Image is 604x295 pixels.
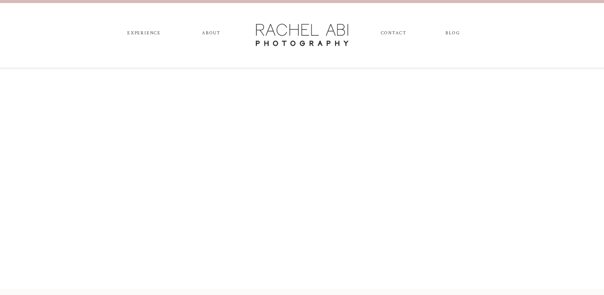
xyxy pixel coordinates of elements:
[439,31,467,39] a: blog
[381,31,406,39] a: CONTACT
[74,69,531,289] iframe: SEn3J57sX_o
[124,31,164,39] a: experience
[201,31,222,39] a: ABOUT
